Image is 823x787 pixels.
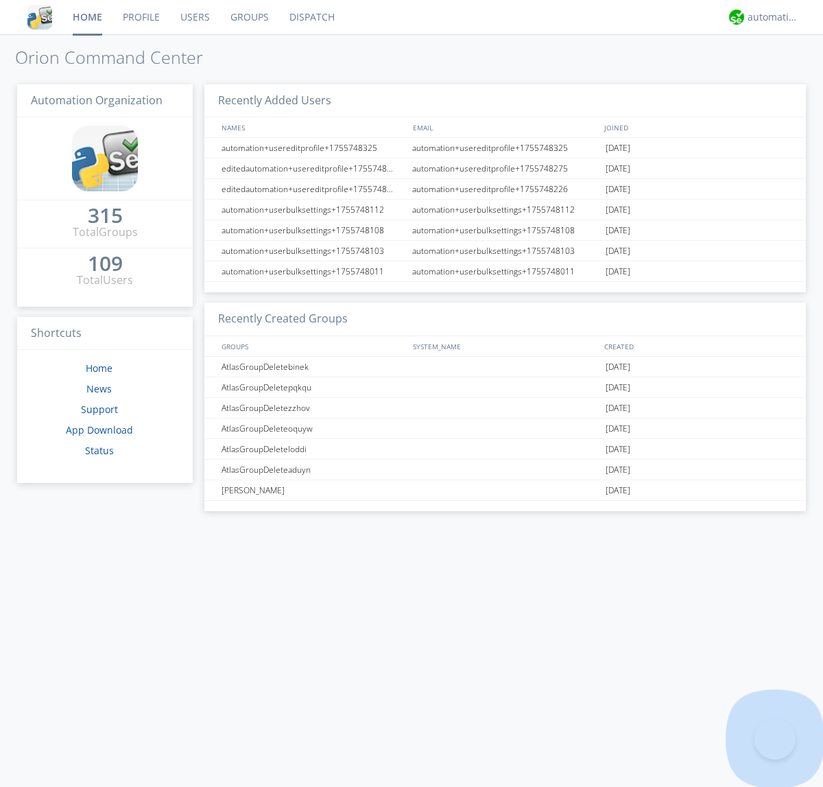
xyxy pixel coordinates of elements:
iframe: Toggle Customer Support [754,718,796,760]
a: AtlasGroupDeleteloddi[DATE] [204,439,806,460]
a: editedautomation+usereditprofile+1755748226automation+usereditprofile+1755748226[DATE] [204,179,806,200]
a: automation+userbulksettings+1755748011automation+userbulksettings+1755748011[DATE] [204,261,806,282]
span: [DATE] [606,220,630,241]
div: editedautomation+usereditprofile+1755748275 [218,158,408,178]
span: [DATE] [606,158,630,179]
img: d2d01cd9b4174d08988066c6d424eccd [729,10,744,25]
span: [DATE] [606,179,630,200]
span: [DATE] [606,357,630,377]
a: editedautomation+usereditprofile+1755748275automation+usereditprofile+1755748275[DATE] [204,158,806,179]
a: automation+userbulksettings+1755748103automation+userbulksettings+1755748103[DATE] [204,241,806,261]
span: [DATE] [606,419,630,439]
div: automation+userbulksettings+1755748108 [218,220,408,240]
a: Support [81,403,118,416]
div: automation+usereditprofile+1755748226 [409,179,602,199]
span: [DATE] [606,398,630,419]
div: automation+userbulksettings+1755748103 [218,241,408,261]
span: [DATE] [606,241,630,261]
span: [DATE] [606,261,630,282]
div: AtlasGroupDeletepqkqu [218,377,408,397]
span: [DATE] [606,460,630,480]
div: automation+userbulksettings+1755748112 [409,200,602,220]
span: [DATE] [606,138,630,158]
a: 109 [88,257,123,272]
div: CREATED [601,336,793,356]
a: automation+usereditprofile+1755748325automation+usereditprofile+1755748325[DATE] [204,138,806,158]
a: [PERSON_NAME][DATE] [204,480,806,501]
a: App Download [66,423,133,436]
a: automation+userbulksettings+1755748108automation+userbulksettings+1755748108[DATE] [204,220,806,241]
div: 315 [88,209,123,222]
div: AtlasGroupDeleteoquyw [218,419,408,438]
a: News [86,382,112,395]
div: AtlasGroupDeletezzhov [218,398,408,418]
div: NAMES [218,117,406,137]
div: AtlasGroupDeleteloddi [218,439,408,459]
h3: Recently Added Users [204,84,806,118]
div: SYSTEM_NAME [409,336,601,356]
div: automation+userbulksettings+1755748103 [409,241,602,261]
div: GROUPS [218,336,406,356]
img: cddb5a64eb264b2086981ab96f4c1ba7 [27,5,52,30]
span: Automation Organization [31,93,163,108]
div: automation+userbulksettings+1755748112 [218,200,408,220]
div: automation+usereditprofile+1755748275 [409,158,602,178]
div: JOINED [601,117,793,137]
a: AtlasGroupDeleteoquyw[DATE] [204,419,806,439]
div: automation+atlas [748,10,799,24]
a: 315 [88,209,123,224]
a: AtlasGroupDeletepqkqu[DATE] [204,377,806,398]
div: automation+usereditprofile+1755748325 [218,138,408,158]
div: Total Users [77,272,133,288]
span: [DATE] [606,480,630,501]
div: automation+usereditprofile+1755748325 [409,138,602,158]
div: 109 [88,257,123,270]
a: automation+userbulksettings+1755748112automation+userbulksettings+1755748112[DATE] [204,200,806,220]
h3: Recently Created Groups [204,303,806,336]
a: AtlasGroupDeletezzhov[DATE] [204,398,806,419]
span: [DATE] [606,439,630,460]
span: [DATE] [606,200,630,220]
div: EMAIL [409,117,601,137]
a: AtlasGroupDeleteaduyn[DATE] [204,460,806,480]
div: AtlasGroupDeleteaduyn [218,460,408,480]
div: automation+userbulksettings+1755748011 [218,261,408,281]
span: [DATE] [606,377,630,398]
a: Home [86,362,112,375]
div: [PERSON_NAME] [218,480,408,500]
a: Status [85,444,114,457]
div: automation+userbulksettings+1755748011 [409,261,602,281]
div: automation+userbulksettings+1755748108 [409,220,602,240]
h3: Shortcuts [17,317,193,351]
img: cddb5a64eb264b2086981ab96f4c1ba7 [72,126,138,191]
div: editedautomation+usereditprofile+1755748226 [218,179,408,199]
div: Total Groups [73,224,138,240]
div: AtlasGroupDeletebinek [218,357,408,377]
a: AtlasGroupDeletebinek[DATE] [204,357,806,377]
